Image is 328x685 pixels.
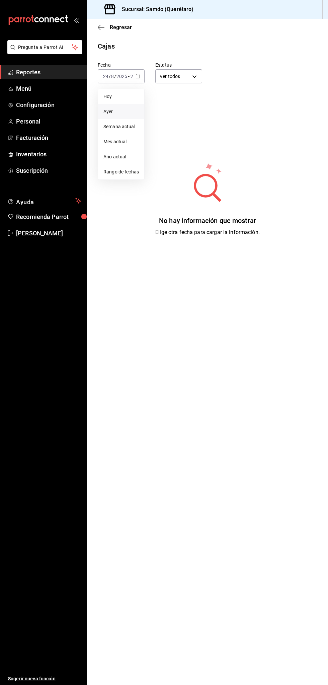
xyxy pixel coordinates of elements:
span: / [114,74,116,79]
span: Suscripción [16,166,81,175]
input: ---- [116,74,128,79]
span: Pregunta a Parrot AI [18,44,72,51]
input: -- [103,74,109,79]
span: Facturación [16,133,81,142]
span: Inventarios [16,150,81,159]
span: Hoy [103,93,139,100]
h3: Sucursal: Samdo (Querétaro) [116,5,194,13]
span: Menú [16,84,81,93]
button: open_drawer_menu [74,17,79,23]
span: / [109,74,111,79]
span: [PERSON_NAME] [16,229,81,238]
div: Cajas [98,41,115,51]
span: Rango de fechas [103,168,139,175]
span: - [128,74,130,79]
input: -- [111,74,114,79]
span: Año actual [103,153,139,160]
span: Elige otra fecha para cargar la información. [155,229,260,235]
span: Sugerir nueva función [8,675,81,682]
span: Ayer [103,108,139,115]
span: Semana actual [103,123,139,130]
button: Regresar [98,24,132,30]
span: Configuración [16,100,81,109]
span: Recomienda Parrot [16,212,81,221]
a: Pregunta a Parrot AI [5,49,82,56]
span: Ayuda [16,197,73,205]
input: -- [130,74,136,79]
span: Personal [16,117,81,126]
label: Fecha [98,63,145,67]
button: Pregunta a Parrot AI [7,40,82,54]
span: Reportes [16,68,81,77]
div: No hay información que mostrar [155,216,260,226]
div: Ver todos [155,69,202,83]
label: Estatus [155,63,202,67]
span: Regresar [110,24,132,30]
span: Mes actual [103,138,139,145]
